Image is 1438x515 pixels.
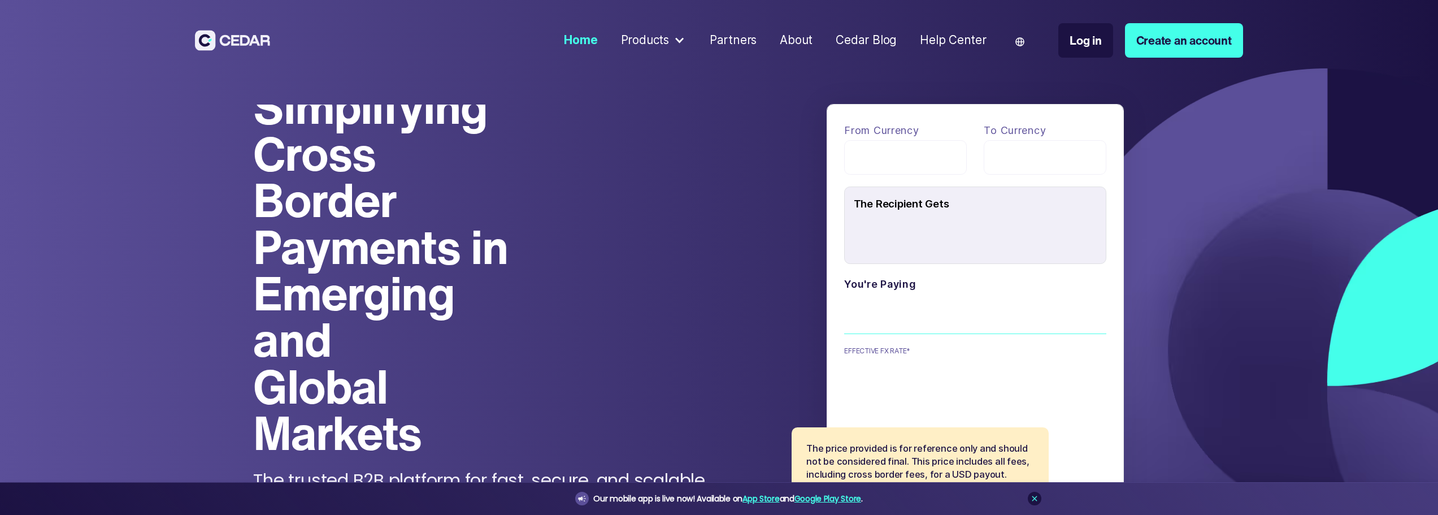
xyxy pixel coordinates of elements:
a: App Store [742,493,779,504]
a: Cedar Blog [830,26,902,55]
a: About [774,26,818,55]
a: Partners [704,26,763,55]
form: payField [844,122,1106,427]
div: About [780,32,813,49]
div: Our mobile app is live now! Available on and . [593,492,862,506]
div: Products [615,26,692,55]
img: announcement [577,494,587,503]
label: From currency [844,122,966,140]
label: To currency [984,122,1106,140]
div: The Recipient Gets [854,192,1106,217]
p: The price provided is for reference only and should not be considered final. This price includes ... [806,442,1034,481]
a: Home [558,26,603,55]
div: Products [621,32,669,49]
h1: Simplifying Cross Border Payments in Emerging and Global Markets [253,84,525,456]
label: You're paying [844,275,1106,293]
div: Cedar Blog [836,32,897,49]
div: Help Center [920,32,987,49]
div: Log in [1070,32,1102,49]
a: Help Center [914,26,992,55]
div: EFFECTIVE FX RATE* [844,346,913,358]
div: Partners [710,32,757,49]
a: Create an account [1125,23,1243,58]
a: Log in [1058,23,1113,58]
div: Home [564,32,597,49]
a: Google Play Store [794,493,861,504]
